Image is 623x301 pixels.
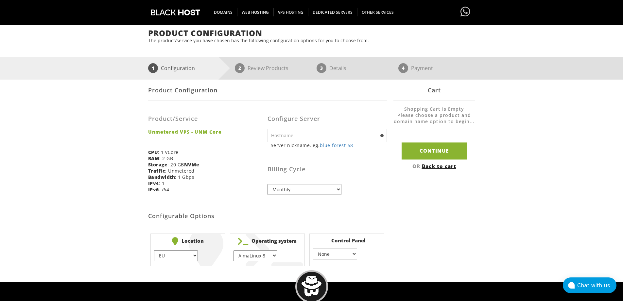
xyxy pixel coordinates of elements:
b: Storage [148,161,168,168]
h3: Configure Server [268,116,387,122]
a: blue-forest-58 [320,142,353,148]
p: Review Products [248,63,288,73]
input: Continue [402,142,467,159]
b: NVMe [184,161,199,168]
span: 2 [235,63,245,73]
b: IPv6 [148,186,159,193]
b: IPv4 [148,180,159,186]
div: Cart [393,80,475,101]
b: CPU [148,149,158,155]
span: OTHER SERVICES [357,8,398,16]
b: Location [154,237,222,245]
p: Configuration [161,63,195,73]
select: } } } } } } } } } } } } } } } } } } } } } [234,250,277,261]
b: RAM [148,155,160,161]
b: Bandwidth [148,174,175,180]
strong: Unmetered VPS - UNM Core [148,129,263,135]
b: Operating system [234,237,301,245]
span: 4 [398,63,408,73]
b: Control Panel [313,237,381,244]
p: Details [329,63,346,73]
h2: Configurable Options [148,206,387,226]
select: } } } } } } [154,250,198,261]
a: Back to cart [422,163,456,169]
span: 3 [317,63,326,73]
h3: Billing Cycle [268,166,387,173]
b: Traffic [148,168,165,174]
select: } } } } [313,249,357,259]
div: OR [393,163,475,169]
img: BlackHOST mascont, Blacky. [301,276,322,296]
span: 1 [148,63,158,73]
li: Shopping Cart is Empty Please choose a product and domain name option to begin... [393,106,475,131]
button: Chat with us [563,277,616,293]
div: Chat with us [577,282,616,289]
p: The product/service you have chosen has the following configuration options for you to choose from. [148,37,475,44]
span: VPS HOSTING [273,8,308,16]
p: Payment [411,63,433,73]
div: Product Configuration [148,80,387,101]
span: DOMAINS [209,8,237,16]
div: : 1 vCore : 2 GB : 20 GB : Unmetered : 1 Gbps : 1 : /64 [148,106,268,198]
small: Server nickname, eg. [271,142,387,148]
h1: Product Configuration [148,29,475,37]
span: WEB HOSTING [237,8,274,16]
input: Hostname [268,129,387,142]
h3: Product/Service [148,116,263,122]
span: DEDICATED SERVERS [308,8,357,16]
